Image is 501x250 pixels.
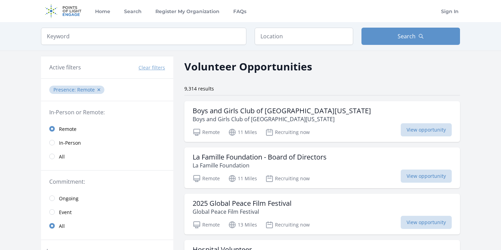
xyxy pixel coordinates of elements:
[59,126,76,133] span: Remote
[59,140,81,146] span: In-Person
[265,221,310,229] p: Recruiting now
[401,170,452,183] span: View opportunity
[184,101,460,142] a: Boys and Girls Club of [GEOGRAPHIC_DATA][US_STATE] Boys and Girls Club of [GEOGRAPHIC_DATA][US_ST...
[49,108,165,116] legend: In-Person or Remote:
[41,136,173,150] a: In-Person
[193,174,220,183] p: Remote
[41,191,173,205] a: Ongoing
[193,153,327,161] h3: La Famille Foundation - Board of Directors
[97,86,101,93] button: ✕
[193,199,292,208] h3: 2025 Global Peace Film Festival
[361,28,460,45] button: Search
[139,64,165,71] button: Clear filters
[193,161,327,170] p: La Famille Foundation
[184,194,460,234] a: 2025 Global Peace Film Festival Global Peace Film Festival Remote 13 Miles Recruiting now View op...
[59,153,65,160] span: All
[193,208,292,216] p: Global Peace Film Festival
[398,32,416,40] span: Search
[193,115,371,123] p: Boys and Girls Club of [GEOGRAPHIC_DATA][US_STATE]
[184,85,214,92] span: 9,314 results
[59,195,79,202] span: Ongoing
[193,107,371,115] h3: Boys and Girls Club of [GEOGRAPHIC_DATA][US_STATE]
[193,221,220,229] p: Remote
[228,128,257,136] p: 11 Miles
[53,86,77,93] span: Presence :
[184,147,460,188] a: La Famille Foundation - Board of Directors La Famille Foundation Remote 11 Miles Recruiting now V...
[41,219,173,233] a: All
[49,63,81,71] h3: Active filters
[184,59,312,74] h2: Volunteer Opportunities
[265,128,310,136] p: Recruiting now
[401,216,452,229] span: View opportunity
[41,122,173,136] a: Remote
[77,86,95,93] span: Remote
[41,150,173,163] a: All
[228,174,257,183] p: 11 Miles
[401,123,452,136] span: View opportunity
[255,28,353,45] input: Location
[265,174,310,183] p: Recruiting now
[193,128,220,136] p: Remote
[41,28,246,45] input: Keyword
[228,221,257,229] p: 13 Miles
[41,205,173,219] a: Event
[49,177,165,186] legend: Commitment:
[59,209,72,216] span: Event
[59,223,65,230] span: All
